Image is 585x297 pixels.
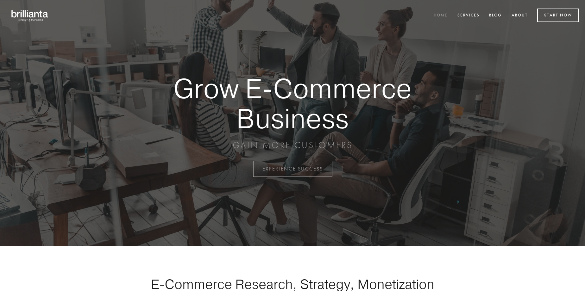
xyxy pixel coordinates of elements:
a: Blog [485,10,506,21]
a: Services [453,10,484,21]
img: brillianta - research, strategy, marketing [6,6,54,25]
a: EXPERIENCE SUCCESS [253,161,332,177]
a: About [507,10,532,21]
h1: E-Commerce Research, Strategy, Monetization [131,276,454,292]
p: GAIN MORE CUSTOMERS [151,139,434,151]
a: Home [430,10,452,21]
a: Start Now [537,9,579,22]
strong: Grow E-Commerce Business [151,73,434,133]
